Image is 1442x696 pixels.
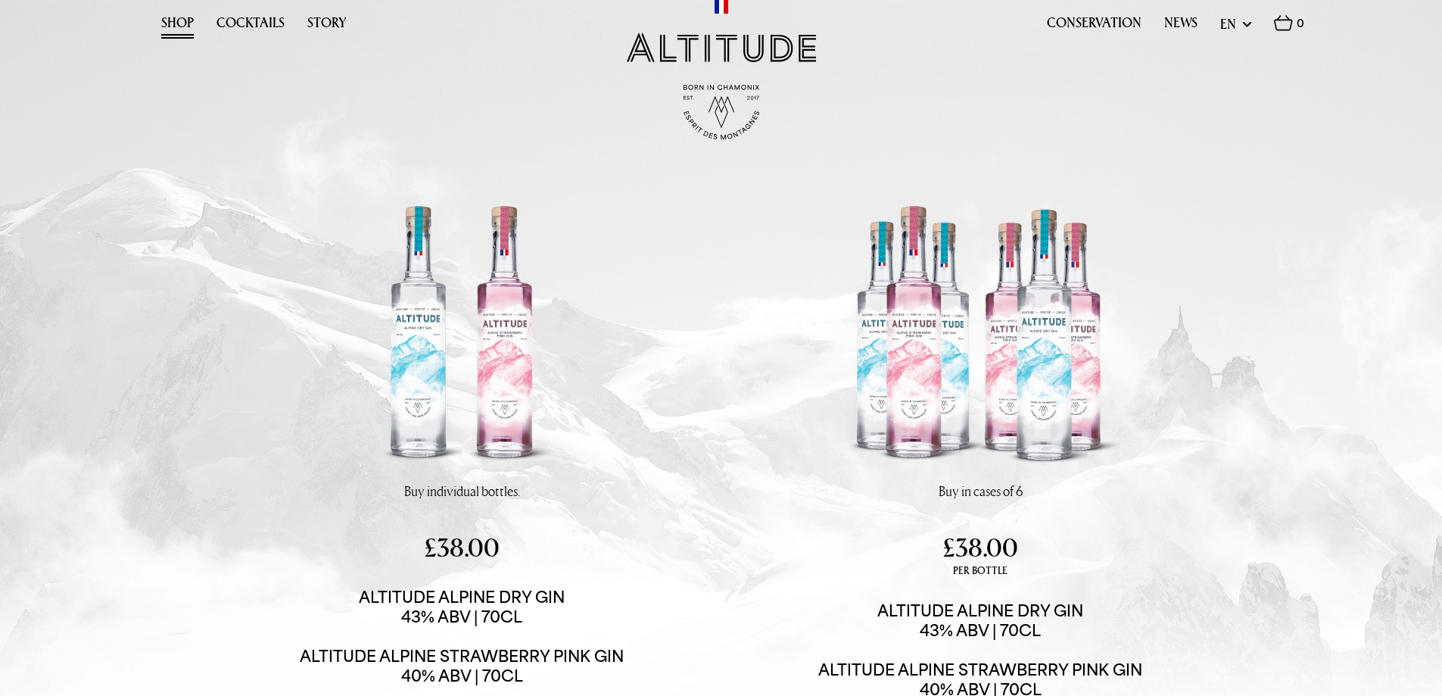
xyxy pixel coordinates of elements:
a: Conservation [1047,15,1141,39]
a: News [1164,15,1198,39]
span: per bottle [942,564,1018,578]
a: Cocktails [216,15,285,39]
img: Altitude Gin [627,33,816,62]
a: Story [307,15,347,39]
a: 0 [1274,15,1304,39]
p: Buy individual bottles. [404,482,520,501]
span: £38.00 [424,530,500,565]
a: Altitude Alpine Dry Gin43% ABV | 70CLAltitude Alpine Strawberry Pink Gin40% ABV | 70cl [300,587,624,685]
img: Basket [1274,15,1293,31]
p: Buy in cases of 6 [939,482,1023,501]
span: Altitude Alpine Dry Gin 43% ABV | 70CL Altitude Alpine Strawberry Pink Gin 40% ABV | 70cl [300,588,624,685]
a: Shop [161,15,194,39]
img: Altitude Alpine Dry Gin & Alpine Strawberry Pink Gin | 43% ABV | 70cl [318,193,606,482]
span: £38.00 [942,530,1018,565]
img: Born in Chamonix - Est. 2017 - Espirit des Montagnes [684,85,759,140]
